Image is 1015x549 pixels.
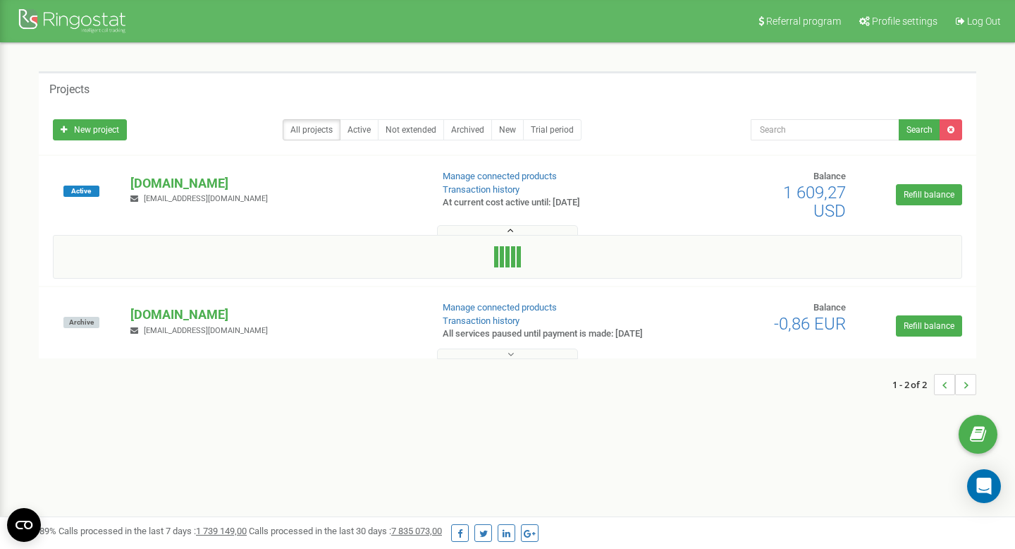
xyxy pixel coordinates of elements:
[443,119,492,140] a: Archived
[813,171,846,181] span: Balance
[63,317,99,328] span: Archive
[144,194,268,203] span: [EMAIL_ADDRESS][DOMAIN_NAME]
[892,374,934,395] span: 1 - 2 of 2
[340,119,379,140] a: Active
[249,526,442,536] span: Calls processed in the last 30 days :
[899,119,940,140] button: Search
[751,119,899,140] input: Search
[443,327,654,341] p: All services paused until payment is made: [DATE]
[783,183,846,221] span: 1 609,27 USD
[59,526,247,536] span: Calls processed in the last 7 days :
[130,306,419,324] p: [DOMAIN_NAME]
[967,16,1001,27] span: Log Out
[872,16,937,27] span: Profile settings
[7,508,41,542] button: Open CMP widget
[378,119,444,140] a: Not extended
[196,526,247,536] u: 1 739 149,00
[813,302,846,313] span: Balance
[63,186,99,197] span: Active
[443,315,519,326] a: Transaction history
[523,119,582,140] a: Trial period
[53,119,127,140] a: New project
[774,314,846,334] span: -0,86 EUR
[491,119,524,140] a: New
[443,171,557,181] a: Manage connected products
[443,184,519,195] a: Transaction history
[967,469,1001,503] div: Open Intercom Messenger
[283,119,340,140] a: All projects
[896,315,962,337] a: Refill balance
[130,174,419,193] p: [DOMAIN_NAME]
[391,526,442,536] u: 7 835 073,00
[443,196,654,210] p: At current cost active until: [DATE]
[443,302,557,313] a: Manage connected products
[892,360,976,409] nav: ...
[49,83,90,96] h5: Projects
[896,184,962,205] a: Refill balance
[766,16,841,27] span: Referral program
[144,326,268,335] span: [EMAIL_ADDRESS][DOMAIN_NAME]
